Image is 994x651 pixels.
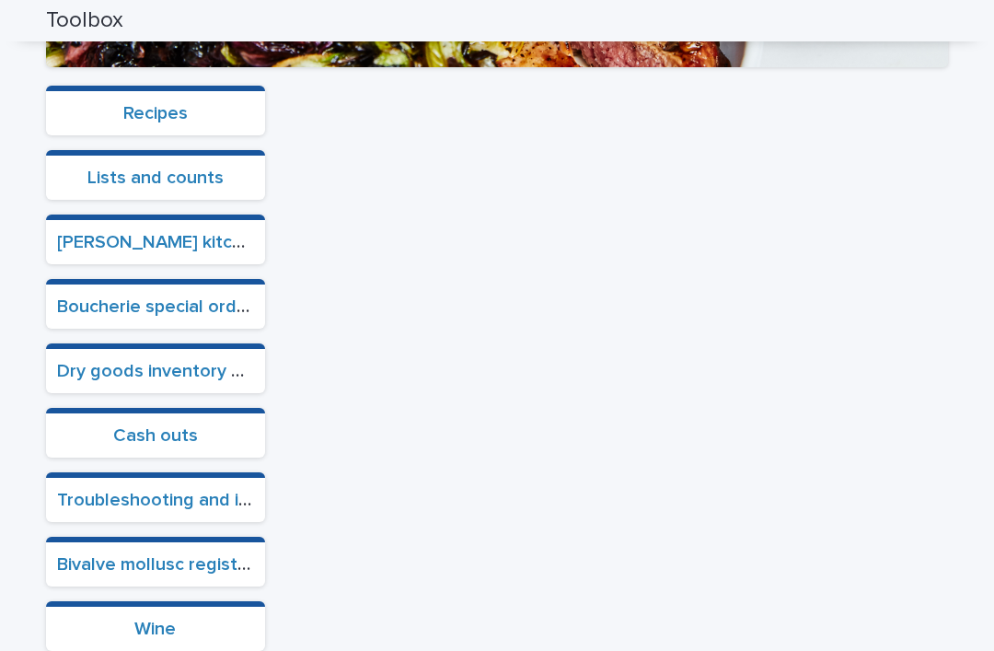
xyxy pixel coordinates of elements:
a: Cash outs [113,426,198,445]
a: [PERSON_NAME] kitchen ordering [57,233,339,251]
a: Bivalve mollusc register [57,555,255,574]
a: Lists and counts [87,169,224,187]
a: Recipes [123,104,188,122]
a: Boucherie special orders [57,297,263,316]
h2: Toolbox [46,7,123,34]
a: Wine [134,620,176,638]
a: Dry goods inventory and ordering [57,362,338,380]
a: Troubleshooting and instructions [57,491,332,509]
